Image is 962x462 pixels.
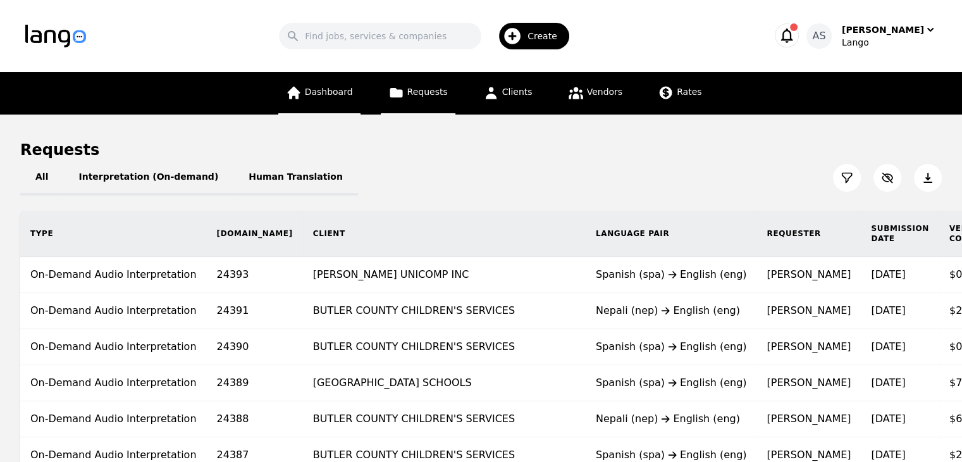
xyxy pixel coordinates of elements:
td: On-Demand Audio Interpretation [20,365,207,401]
span: Requests [407,87,448,97]
td: BUTLER COUNTY CHILDREN'S SERVICES [303,401,586,437]
td: 24390 [207,329,303,365]
td: [GEOGRAPHIC_DATA] SCHOOLS [303,365,586,401]
td: On-Demand Audio Interpretation [20,401,207,437]
th: Submission Date [861,211,939,257]
span: AS [812,28,825,44]
button: Export Jobs [914,164,942,192]
div: Spanish (spa) English (eng) [596,375,747,390]
td: [PERSON_NAME] [756,257,861,293]
div: Spanish (spa) English (eng) [596,267,747,282]
button: Interpretation (On-demand) [63,160,233,196]
button: All [20,160,63,196]
td: 24388 [207,401,303,437]
h1: Requests [20,140,99,160]
td: [PERSON_NAME] [756,329,861,365]
div: Spanish (spa) English (eng) [596,339,747,354]
td: [PERSON_NAME] [756,293,861,329]
td: On-Demand Audio Interpretation [20,257,207,293]
div: Nepali (nep) English (eng) [596,303,747,318]
time: [DATE] [871,268,905,280]
th: [DOMAIN_NAME] [207,211,303,257]
th: Client [303,211,586,257]
span: Dashboard [305,87,353,97]
span: Create [527,30,566,42]
td: On-Demand Audio Interpretation [20,329,207,365]
button: AS[PERSON_NAME]Lango [806,23,937,49]
a: Clients [476,72,540,115]
button: Filter [833,164,861,192]
span: Rates [677,87,701,97]
td: BUTLER COUNTY CHILDREN'S SERVICES [303,329,586,365]
time: [DATE] [871,340,905,353]
a: Rates [650,72,709,115]
div: [PERSON_NAME] [842,23,924,36]
a: Dashboard [278,72,361,115]
a: Requests [381,72,455,115]
a: Vendors [560,72,630,115]
th: Requester [756,211,861,257]
time: [DATE] [871,449,905,461]
th: Type [20,211,207,257]
button: Customize Column View [873,164,901,192]
td: [PERSON_NAME] UNICOMP INC [303,257,586,293]
time: [DATE] [871,413,905,425]
td: [PERSON_NAME] [756,365,861,401]
time: [DATE] [871,304,905,316]
input: Find jobs, services & companies [279,23,481,49]
time: [DATE] [871,377,905,389]
td: [PERSON_NAME] [756,401,861,437]
th: Language Pair [586,211,757,257]
img: Logo [25,25,86,47]
td: BUTLER COUNTY CHILDREN'S SERVICES [303,293,586,329]
span: Clients [502,87,533,97]
td: 24391 [207,293,303,329]
button: Create [481,18,577,54]
td: On-Demand Audio Interpretation [20,293,207,329]
span: Vendors [587,87,622,97]
button: Human Translation [233,160,358,196]
td: 24393 [207,257,303,293]
div: Lango [842,36,937,49]
td: 24389 [207,365,303,401]
div: Nepali (nep) English (eng) [596,411,747,427]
